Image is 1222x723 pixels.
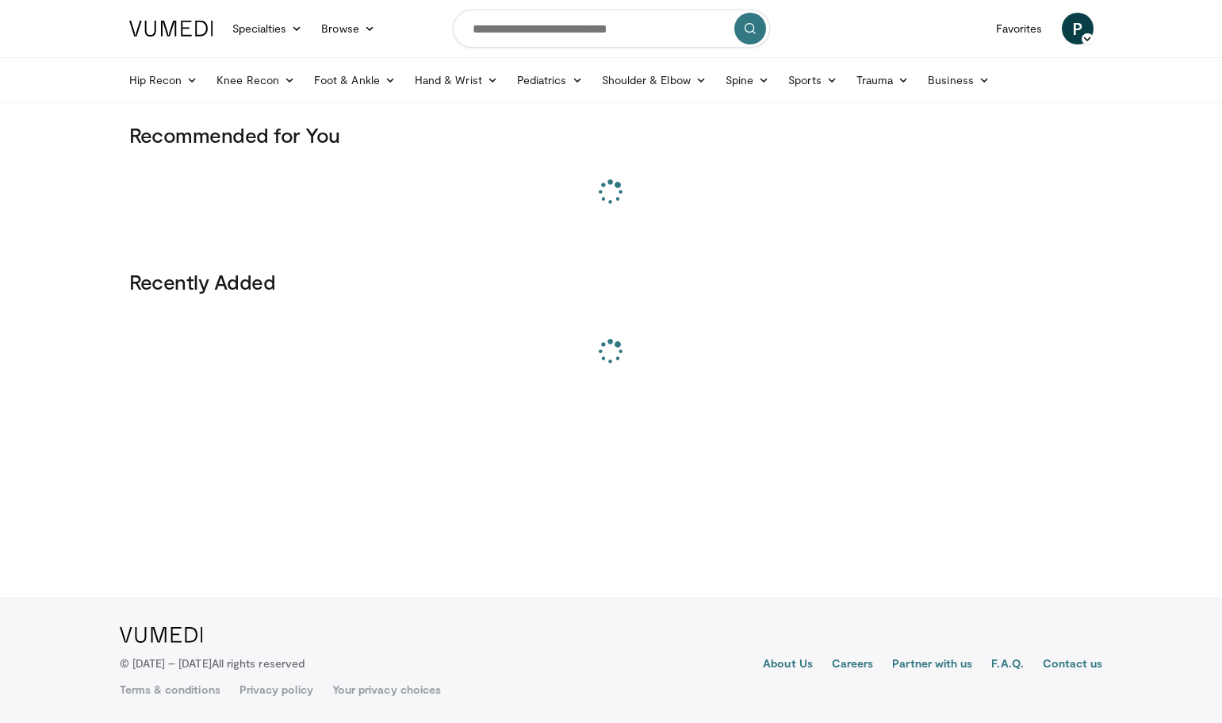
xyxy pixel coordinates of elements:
[592,64,716,96] a: Shoulder & Elbow
[120,656,305,671] p: © [DATE] – [DATE]
[453,10,770,48] input: Search topics, interventions
[129,122,1094,148] h3: Recommended for You
[305,64,405,96] a: Foot & Ankle
[832,656,874,675] a: Careers
[991,656,1023,675] a: F.A.Q.
[223,13,312,44] a: Specialties
[763,656,813,675] a: About Us
[779,64,847,96] a: Sports
[892,656,972,675] a: Partner with us
[1043,656,1103,675] a: Contact us
[129,269,1094,294] h3: Recently Added
[207,64,305,96] a: Knee Recon
[120,682,220,698] a: Terms & conditions
[405,64,508,96] a: Hand & Wrist
[120,627,203,643] img: VuMedi Logo
[716,64,779,96] a: Spine
[986,13,1052,44] a: Favorites
[918,64,999,96] a: Business
[312,13,385,44] a: Browse
[120,64,208,96] a: Hip Recon
[1062,13,1094,44] a: P
[508,64,592,96] a: Pediatrics
[332,682,441,698] a: Your privacy choices
[129,21,213,37] img: VuMedi Logo
[239,682,313,698] a: Privacy policy
[847,64,919,96] a: Trauma
[212,656,305,670] span: All rights reserved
